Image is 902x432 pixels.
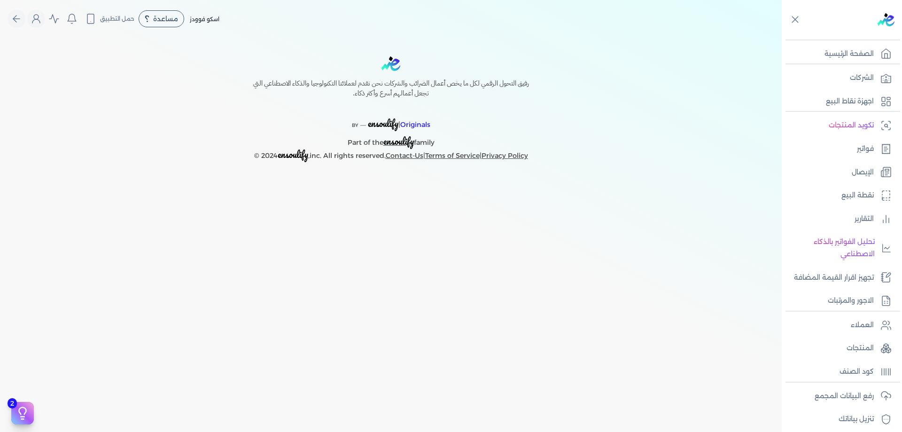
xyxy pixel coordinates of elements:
p: اجهزة نقاط البيع [826,95,874,108]
p: | [233,106,549,132]
img: logo [878,13,894,26]
a: كود الصنف [782,362,896,382]
p: الإيصال [852,166,874,179]
a: تكويد المنتجات [782,116,896,135]
p: تحليل الفواتير بالذكاء الاصطناعي [786,236,875,260]
a: رفع البيانات المجمع [782,386,896,406]
a: تنزيل بياناتك [782,409,896,429]
a: فواتير [782,139,896,159]
p: المنتجات [847,342,874,354]
p: فواتير [857,143,874,155]
a: العملاء [782,315,896,335]
a: تحليل الفواتير بالذكاء الاصطناعي [782,232,896,264]
p: نقطة البيع [841,189,874,202]
a: التقارير [782,209,896,229]
div: مساعدة [139,10,184,27]
span: ensoulify [278,147,308,162]
p: التقارير [855,213,874,225]
p: الصفحة الرئيسية [824,48,874,60]
a: Terms of Service [425,151,480,160]
sup: __ [360,120,366,126]
a: اجهزة نقاط البيع [782,92,896,111]
span: 2 [8,398,17,408]
span: ensoulify [368,116,398,131]
button: حمل التطبيق [83,11,137,27]
p: Part of the family [233,132,549,149]
p: الشركات [850,72,874,84]
p: كود الصنف [840,366,874,378]
p: الاجور والمرتبات [828,295,874,307]
span: مساعدة [153,16,178,22]
button: 2 [11,402,34,424]
p: تنزيل بياناتك [839,413,874,425]
a: الاجور والمرتبات [782,291,896,311]
p: © 2024 ,inc. All rights reserved. | | [233,149,549,162]
p: تكويد المنتجات [829,119,874,132]
p: تجهيز اقرار القيمة المضافة [794,272,874,284]
a: الصفحة الرئيسية [782,44,896,64]
span: حمل التطبيق [100,15,134,23]
a: المنتجات [782,338,896,358]
span: Originals [400,120,430,129]
a: تجهيز اقرار القيمة المضافة [782,268,896,288]
a: ensoulify [383,138,414,147]
span: اسكو فوودز [190,16,219,23]
p: رفع البيانات المجمع [815,390,874,402]
a: نقطة البيع [782,186,896,205]
span: ensoulify [383,134,414,149]
h6: رفيق التحول الرقمي لكل ما يخص أعمال الضرائب والشركات نحن نقدم لعملائنا التكنولوجيا والذكاء الاصطن... [233,79,549,99]
a: الإيصال [782,163,896,182]
img: logo [381,56,400,71]
a: Contact-Us [386,151,423,160]
p: العملاء [851,319,874,331]
a: Privacy Policy [482,151,528,160]
a: الشركات [782,68,896,88]
span: BY [352,122,358,128]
